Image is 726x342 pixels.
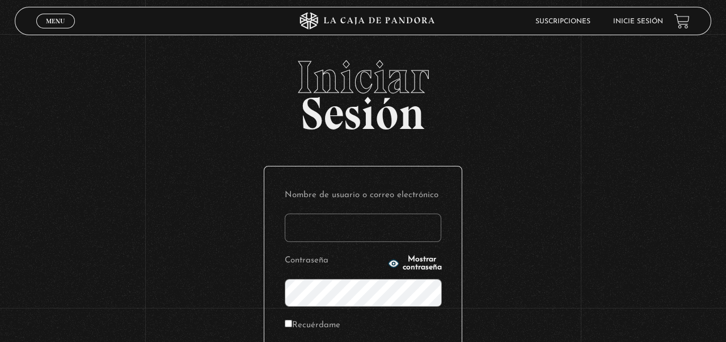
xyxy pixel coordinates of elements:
span: Menu [46,18,65,24]
label: Contraseña [285,252,385,270]
label: Recuérdame [285,317,340,335]
button: Mostrar contraseña [388,256,442,272]
label: Nombre de usuario o correo electrónico [285,187,441,205]
span: Iniciar [15,55,712,100]
a: View your shopping cart [674,14,690,29]
input: Recuérdame [285,320,292,327]
a: Inicie sesión [613,18,663,25]
span: Cerrar [43,27,69,35]
h2: Sesión [15,55,712,127]
span: Mostrar contraseña [403,256,442,272]
a: Suscripciones [535,18,590,25]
